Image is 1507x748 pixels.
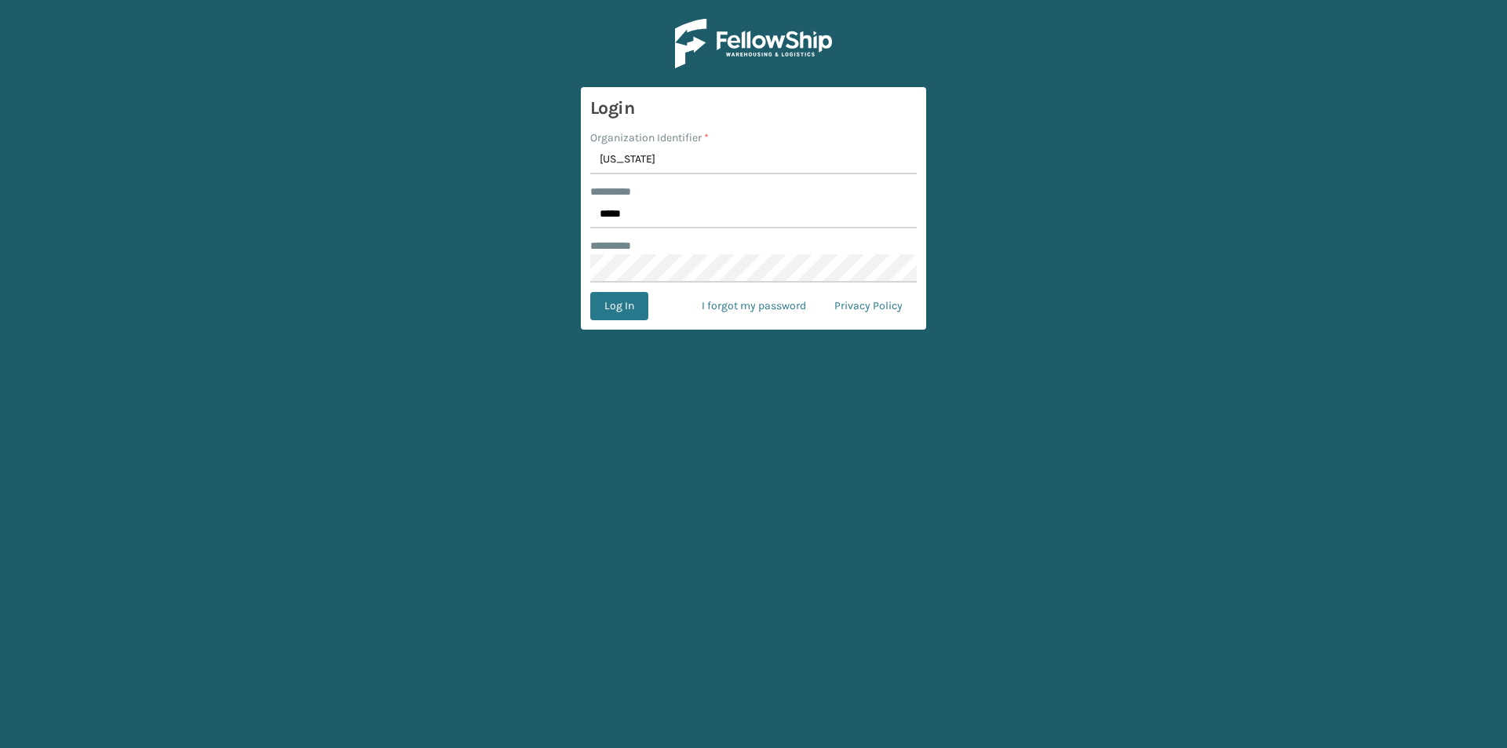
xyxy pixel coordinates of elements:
a: I forgot my password [688,292,820,320]
button: Log In [590,292,648,320]
img: Logo [675,19,832,68]
a: Privacy Policy [820,292,917,320]
label: Organization Identifier [590,130,709,146]
h3: Login [590,97,917,120]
